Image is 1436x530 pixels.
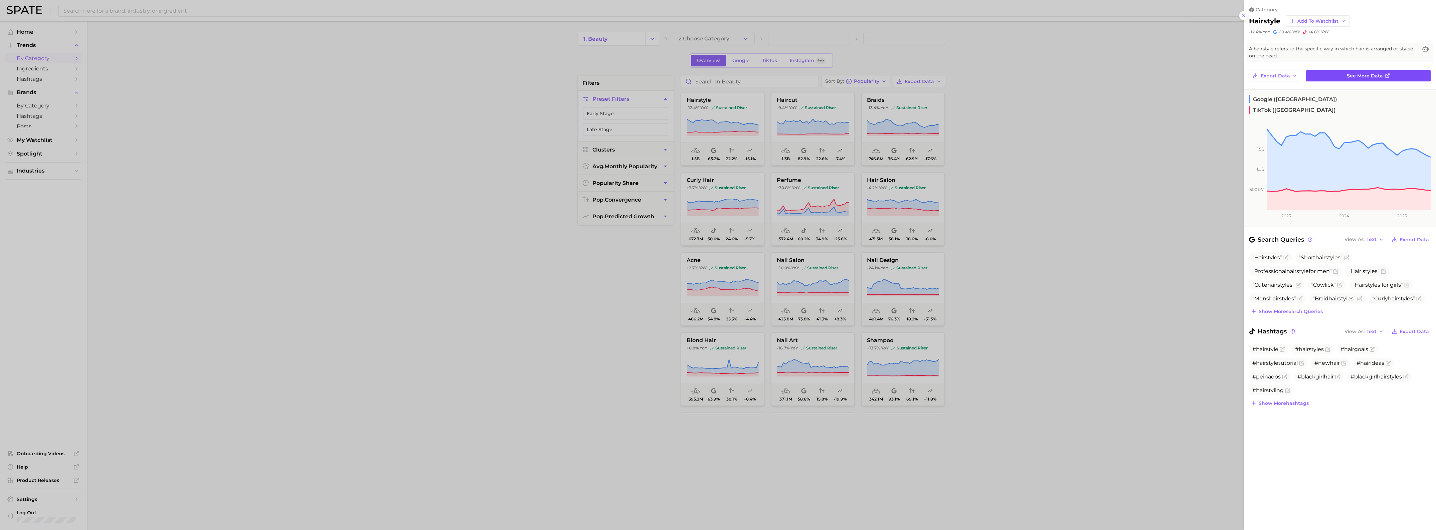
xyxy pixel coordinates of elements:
span: hairstyle [1315,254,1338,261]
button: Flag as miscategorized or irrelevant [1283,255,1289,260]
span: #hairideas [1357,360,1384,366]
button: Flag as miscategorized or irrelevant [1381,269,1386,274]
span: Text [1367,238,1377,241]
tspan: 2025 [1397,213,1407,218]
span: Show more search queries [1259,309,1323,314]
button: Show morehashtags [1249,399,1310,408]
span: hairstyle [1328,295,1351,302]
span: Curly s [1372,295,1415,302]
span: hairstyle [1269,295,1291,302]
span: s [1252,254,1282,261]
span: #hairstyles [1295,346,1324,352]
span: hairstyle [1267,282,1290,288]
button: Flag as miscategorized or irrelevant [1341,360,1347,366]
button: Flag as miscategorized or irrelevant [1416,296,1422,301]
button: Add to Watchlist [1286,15,1350,27]
span: Cowlick [1311,282,1336,288]
span: hairstyle [1286,268,1309,274]
span: Professional for men [1252,268,1332,274]
span: s for girls [1353,282,1403,288]
span: #blackgirlhairstyles [1351,373,1402,380]
span: Add to Watchlist [1297,18,1338,24]
span: hairstyle [1388,295,1410,302]
button: Flag as miscategorized or irrelevant [1386,360,1391,366]
button: Flag as miscategorized or irrelevant [1337,282,1342,288]
span: #hairstyling [1252,387,1284,393]
button: View AsText [1343,327,1386,336]
button: Flag as miscategorized or irrelevant [1357,296,1362,301]
span: #newhair [1314,360,1340,366]
button: Export Data [1249,70,1301,81]
span: Mens s [1252,295,1296,302]
button: Flag as miscategorized or irrelevant [1344,255,1349,260]
span: category [1256,7,1278,13]
h2: hairstyle [1249,17,1280,25]
button: Show moresearch queries [1249,307,1324,316]
span: Show more hashtags [1259,401,1309,406]
span: YoY [1263,29,1270,35]
span: Hairstyle [1254,254,1277,261]
span: Text [1367,330,1377,333]
span: See more data [1347,73,1383,79]
button: Flag as miscategorized or irrelevant [1296,282,1301,288]
span: Export Data [1400,237,1429,243]
button: Flag as miscategorized or irrelevant [1370,347,1375,352]
button: Export Data [1390,327,1431,336]
button: Flag as miscategorized or irrelevant [1282,374,1287,379]
button: Flag as miscategorized or irrelevant [1403,374,1409,379]
button: Flag as miscategorized or irrelevant [1299,360,1304,366]
span: A hairstyle refers to the specific way in which hair is arranged or styled on the head. [1249,45,1417,59]
span: View As [1344,238,1365,241]
button: Flag as miscategorized or irrelevant [1333,269,1338,274]
span: Hairstyle [1355,282,1378,288]
tspan: 2024 [1339,213,1349,218]
span: -12.4% [1249,29,1262,34]
button: Flag as miscategorized or irrelevant [1335,374,1340,379]
span: Hair styles [1349,268,1380,274]
span: #blackgirlhair [1297,373,1334,380]
span: Search Queries [1249,235,1313,244]
span: Cute s [1252,282,1294,288]
span: YoY [1321,29,1329,35]
button: Flag as miscategorized or irrelevant [1297,296,1303,301]
span: TikTok ([GEOGRAPHIC_DATA]) [1249,106,1336,114]
span: -19.4% [1278,29,1291,34]
button: Flag as miscategorized or irrelevant [1404,282,1410,288]
button: Flag as miscategorized or irrelevant [1280,347,1285,352]
span: YoY [1292,29,1300,35]
span: Short s [1299,254,1342,261]
tspan: 2023 [1281,213,1291,218]
span: #hairstyletutorial [1252,360,1298,366]
a: See more data [1306,70,1431,81]
span: Google ([GEOGRAPHIC_DATA]) [1249,95,1337,103]
span: #hairstyle [1252,346,1278,352]
span: Export Data [1400,329,1429,334]
span: Export Data [1261,73,1290,79]
span: Hashtags [1249,327,1296,336]
span: #peinados [1252,373,1281,380]
span: View As [1344,330,1365,333]
button: Flag as miscategorized or irrelevant [1325,347,1330,352]
button: Flag as miscategorized or irrelevant [1285,388,1290,393]
button: View AsText [1343,235,1386,244]
span: +4.8% [1308,29,1320,34]
span: Braid s [1313,295,1356,302]
button: Export Data [1390,235,1431,244]
span: #hairgoals [1340,346,1368,352]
